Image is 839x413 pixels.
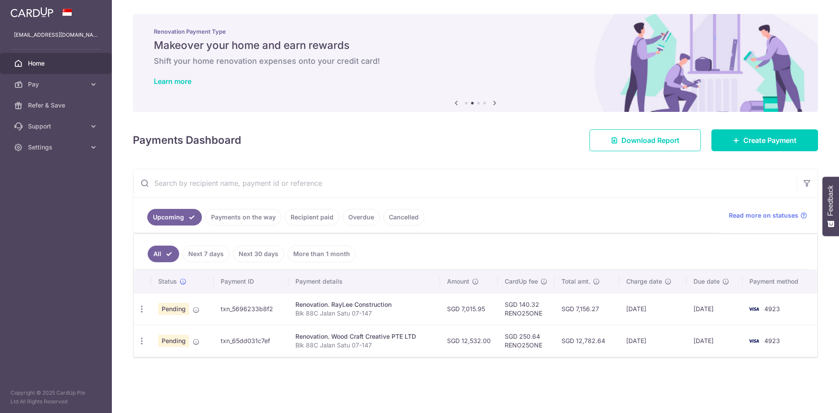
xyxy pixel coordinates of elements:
[295,332,433,341] div: Renovation. Wood Craft Creative PTE LTD
[555,293,620,325] td: SGD 7,156.27
[147,209,202,226] a: Upcoming
[440,293,498,325] td: SGD 7,015.95
[288,270,440,293] th: Payment details
[10,7,53,17] img: CardUp
[440,325,498,357] td: SGD 12,532.00
[214,270,288,293] th: Payment ID
[729,211,798,220] span: Read more on statuses
[154,28,797,35] p: Renovation Payment Type
[133,14,818,112] img: Renovation banner
[154,38,797,52] h5: Makeover your home and earn rewards
[214,325,288,357] td: txn_65dd031c7ef
[154,77,191,86] a: Learn more
[158,303,189,315] span: Pending
[154,56,797,66] h6: Shift your home renovation expenses onto your credit card!
[28,101,86,110] span: Refer & Save
[295,309,433,318] p: Blk 88C Jalan Satu 07-147
[619,325,686,357] td: [DATE]
[295,341,433,350] p: Blk 88C Jalan Satu 07-147
[233,246,284,262] a: Next 30 days
[133,169,797,197] input: Search by recipient name, payment id or reference
[822,177,839,236] button: Feedback - Show survey
[827,185,835,216] span: Feedback
[589,129,701,151] a: Download Report
[621,135,680,146] span: Download Report
[183,246,229,262] a: Next 7 days
[686,325,742,357] td: [DATE]
[693,277,720,286] span: Due date
[28,80,86,89] span: Pay
[447,277,469,286] span: Amount
[383,209,424,226] a: Cancelled
[764,337,780,344] span: 4923
[619,293,686,325] td: [DATE]
[686,293,742,325] td: [DATE]
[729,211,807,220] a: Read more on statuses
[745,304,763,314] img: Bank Card
[288,246,356,262] a: More than 1 month
[711,129,818,151] a: Create Payment
[764,305,780,312] span: 4923
[745,336,763,346] img: Bank Card
[555,325,620,357] td: SGD 12,782.64
[285,209,339,226] a: Recipient paid
[214,293,288,325] td: txn_5696233b8f2
[743,135,797,146] span: Create Payment
[626,277,662,286] span: Charge date
[742,270,817,293] th: Payment method
[783,387,830,409] iframe: Opens a widget where you can find more information
[343,209,380,226] a: Overdue
[158,277,177,286] span: Status
[133,132,241,148] h4: Payments Dashboard
[148,246,179,262] a: All
[205,209,281,226] a: Payments on the way
[498,325,555,357] td: SGD 250.64 RENO25ONE
[498,293,555,325] td: SGD 140.32 RENO25ONE
[28,122,86,131] span: Support
[158,335,189,347] span: Pending
[28,143,86,152] span: Settings
[562,277,590,286] span: Total amt.
[28,59,86,68] span: Home
[295,300,433,309] div: Renovation. RayLee Construction
[14,31,98,39] p: [EMAIL_ADDRESS][DOMAIN_NAME]
[505,277,538,286] span: CardUp fee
